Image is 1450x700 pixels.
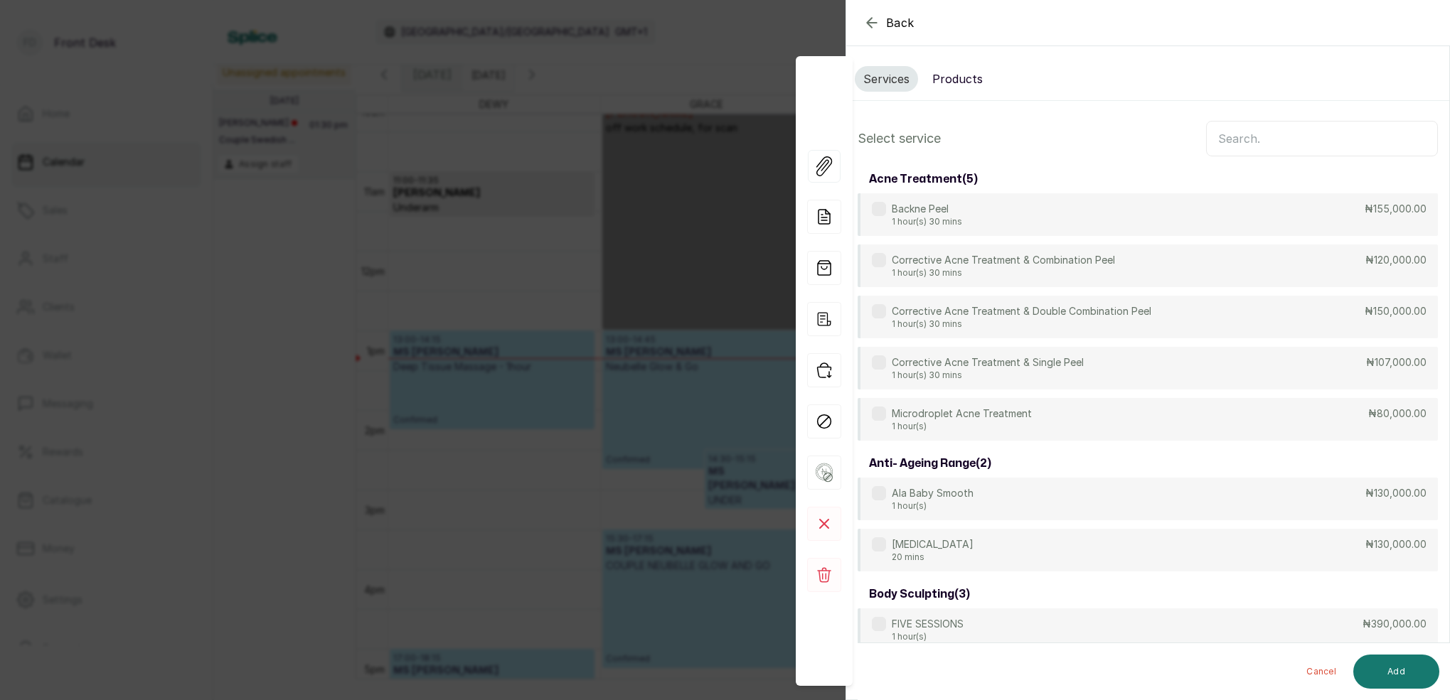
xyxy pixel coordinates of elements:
p: Corrective Acne Treatment & Double Combination Peel [892,304,1151,318]
p: Microdroplet Acne Treatment [892,406,1032,421]
p: Select service [858,129,941,149]
p: FIVE SESSIONS [892,617,964,631]
button: Add [1353,655,1439,689]
button: Products [924,66,991,92]
p: 1 hour(s) 30 mins [892,216,962,227]
p: 20 mins [892,551,974,563]
span: Back [886,14,915,31]
p: ₦80,000.00 [1368,406,1427,421]
p: ₦390,000.00 [1363,617,1427,631]
p: 1 hour(s) 30 mins [892,267,1115,279]
h3: acne treatment ( 5 ) [869,171,978,188]
p: Backne Peel [892,202,962,216]
p: Corrective Acne Treatment & Single Peel [892,355,1084,370]
button: Services [855,66,918,92]
p: 1 hour(s) 30 mins [892,370,1084,381]
p: Corrective Acne Treatment & Combination Peel [892,253,1115,267]
p: 1 hour(s) [892,631,964,642]
input: Search. [1206,121,1438,156]
p: 1 hour(s) [892,421,1032,432]
p: 1 hour(s) 30 mins [892,318,1151,330]
p: ₦150,000.00 [1365,304,1427,318]
h3: anti- ageing range ( 2 ) [869,455,991,472]
button: Cancel [1295,655,1348,689]
p: ₦130,000.00 [1365,537,1427,551]
p: Ala Baby Smooth [892,486,974,500]
p: 1 hour(s) [892,500,974,512]
p: ₦155,000.00 [1365,202,1427,216]
button: Back [863,14,915,31]
p: ₦130,000.00 [1365,486,1427,500]
p: ₦107,000.00 [1366,355,1427,370]
h3: body sculpting ( 3 ) [869,586,970,603]
p: ₦120,000.00 [1365,253,1427,267]
p: [MEDICAL_DATA] [892,537,974,551]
